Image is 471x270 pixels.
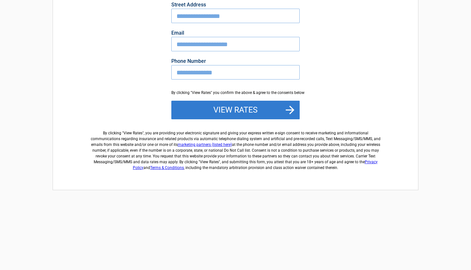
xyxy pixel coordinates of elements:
button: View Rates [171,101,300,119]
label: By clicking " ", you are providing your electronic signature and giving your express written e-si... [88,125,383,171]
label: Phone Number [171,59,300,64]
label: Email [171,30,300,36]
a: Privacy Policy [133,160,378,170]
span: View Rates [124,131,142,135]
label: Street Address [171,2,300,7]
a: marketing partners (listed here) [178,142,232,147]
a: Terms & Conditions [150,165,184,170]
div: By clicking "View Rates" you confirm the above & agree to the consents below [171,90,300,96]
